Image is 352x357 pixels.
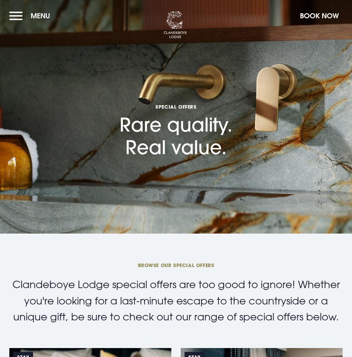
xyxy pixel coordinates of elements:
[31,11,50,20] span: Menu
[120,104,232,110] span: Special Offers
[9,276,343,325] p: Clandeboye Lodge special offers are too good to ignore! Whether you're looking for a last-minute ...
[120,60,232,158] h1: Rare quality. Real value.
[296,7,343,24] button: Book Now
[9,7,54,24] button: Menu
[9,262,343,268] span: BROWSE OUR SPECIAL OFFERS
[164,11,187,39] img: Clandeboye Lodge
